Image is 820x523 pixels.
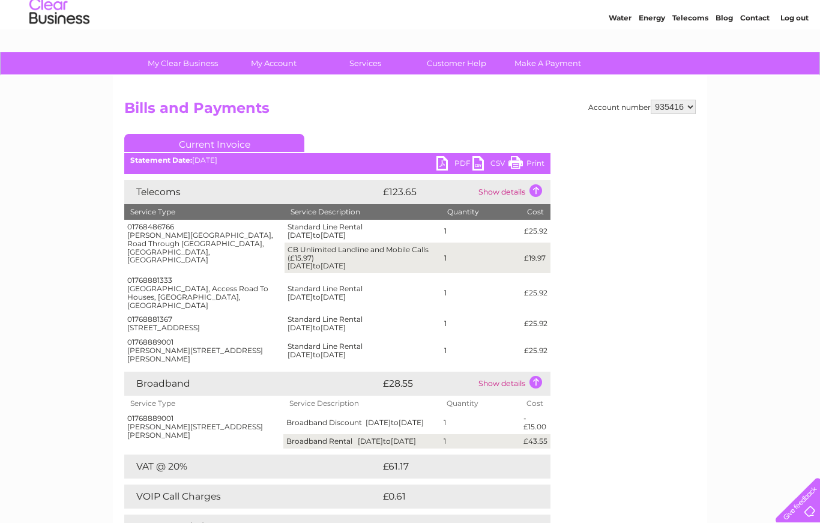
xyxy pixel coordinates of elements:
a: 3667643 [525,11,553,20]
a: My Account [225,52,324,74]
a: PDF [436,156,472,174]
a: 9284085 [522,28,550,37]
td: Show details [475,372,550,396]
div: 01768486766 [PERSON_NAME][GEOGRAPHIC_DATA], Road Through [GEOGRAPHIC_DATA], [GEOGRAPHIC_DATA], [G... [127,223,282,264]
td: Standard Line Rental [DATE] [DATE] [285,273,441,312]
td: Show details [475,180,550,204]
td: 1 [441,411,520,434]
a: 11854949 [355,20,387,28]
th: Quantity [441,204,521,220]
th: Service Type [124,396,283,411]
h2: Bills and Payments [124,100,696,122]
td: 1 [441,335,521,366]
td: Standard Line Rental [DATE] [DATE] [285,312,441,335]
div: Clear Business is a trading name of Verastar Limited (registered in [GEOGRAPHIC_DATA] and [GEOGRA... [127,7,695,58]
td: 1 [441,243,521,273]
span: to [313,261,321,270]
td: £123.65 [380,180,475,204]
span: to [383,437,391,446]
span: to [313,292,321,301]
span: to [391,418,399,427]
th: Cost [520,396,550,411]
td: £19.97 [521,243,550,273]
td: CB Unlimited Landline and Mobile Calls (£15.97) [DATE] [DATE] [285,243,441,273]
td: Standard Line Rental [DATE] [DATE] [285,335,441,366]
span: to [313,323,321,332]
td: -£15.00 [520,411,550,434]
a: Energy [639,51,665,60]
a: Contact [740,51,770,60]
td: £61.17 [380,455,523,479]
div: 01768881333 [GEOGRAPHIC_DATA], Access Road To Houses, [GEOGRAPHIC_DATA], [GEOGRAPHIC_DATA] [127,276,282,309]
div: [DATE] [124,156,550,165]
div: 01768889001 [PERSON_NAME][STREET_ADDRESS][PERSON_NAME] [127,338,282,363]
td: £25.92 [521,335,550,366]
td: 1 [441,312,521,335]
a: 0333 014 3131 [594,6,677,21]
a: Customer Help [407,52,506,74]
a: Water [609,51,632,60]
div: 01768889001 [PERSON_NAME][STREET_ADDRESS][PERSON_NAME] [127,414,280,439]
span: to [313,350,321,359]
th: Service Description [283,396,441,411]
a: Print [508,156,544,174]
td: 1 [441,220,521,243]
th: Service Type [124,204,285,220]
td: £25.92 [521,220,550,243]
td: Broadband Discount [DATE] [DATE] [283,411,441,434]
a: CSV [472,156,508,174]
div: Account number [588,100,696,114]
a: Log out [780,51,809,60]
td: 1 [441,434,520,449]
td: £43.55 [520,434,550,449]
b: Statement Date: [130,156,192,165]
a: Make A Payment [498,52,597,74]
a: Current Invoice [124,134,304,152]
a: Blog [716,51,733,60]
td: Telecoms [124,180,380,204]
th: Service Description [285,204,441,220]
td: Broadband [124,372,380,396]
td: £0.61 [380,485,521,509]
td: 1 [441,273,521,312]
a: Telecoms [672,51,708,60]
td: VOIP Call Charges [124,485,380,509]
td: VAT @ 20% [124,455,380,479]
td: £25.92 [521,273,550,312]
td: £28.55 [380,372,475,396]
th: Quantity [441,396,520,411]
td: Standard Line Rental [DATE] [DATE] [285,220,441,243]
td: £25.92 [521,312,550,335]
div: 01768881367 [STREET_ADDRESS] [127,315,282,332]
span: to [313,231,321,240]
td: Broadband Rental [DATE] [DATE] [283,434,441,449]
th: Cost [521,204,550,220]
a: Services [316,52,415,74]
a: My Clear Business [133,52,232,74]
img: logo.png [29,31,90,68]
a: 3063407 [311,37,339,45]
